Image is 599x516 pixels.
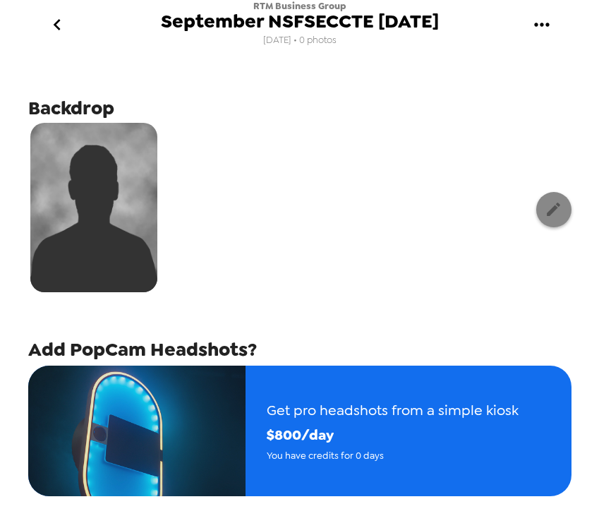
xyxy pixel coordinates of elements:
span: Backdrop [28,95,114,121]
span: You have credits for 0 days [267,448,519,464]
button: gallery menu [519,2,565,48]
img: silhouette [30,123,157,292]
button: go back [35,2,80,48]
span: September NSFSECCTE [DATE] [161,12,439,31]
span: Get pro headshots from a simple kiosk [267,398,519,423]
button: Get pro headshots from a simple kiosk$800/dayYou have credits for 0 days [28,366,571,496]
span: $ 800 /day [267,423,519,448]
img: popcam example [28,366,246,496]
span: Add PopCam Headshots? [28,337,257,362]
span: [DATE] • 0 photos [263,31,337,50]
